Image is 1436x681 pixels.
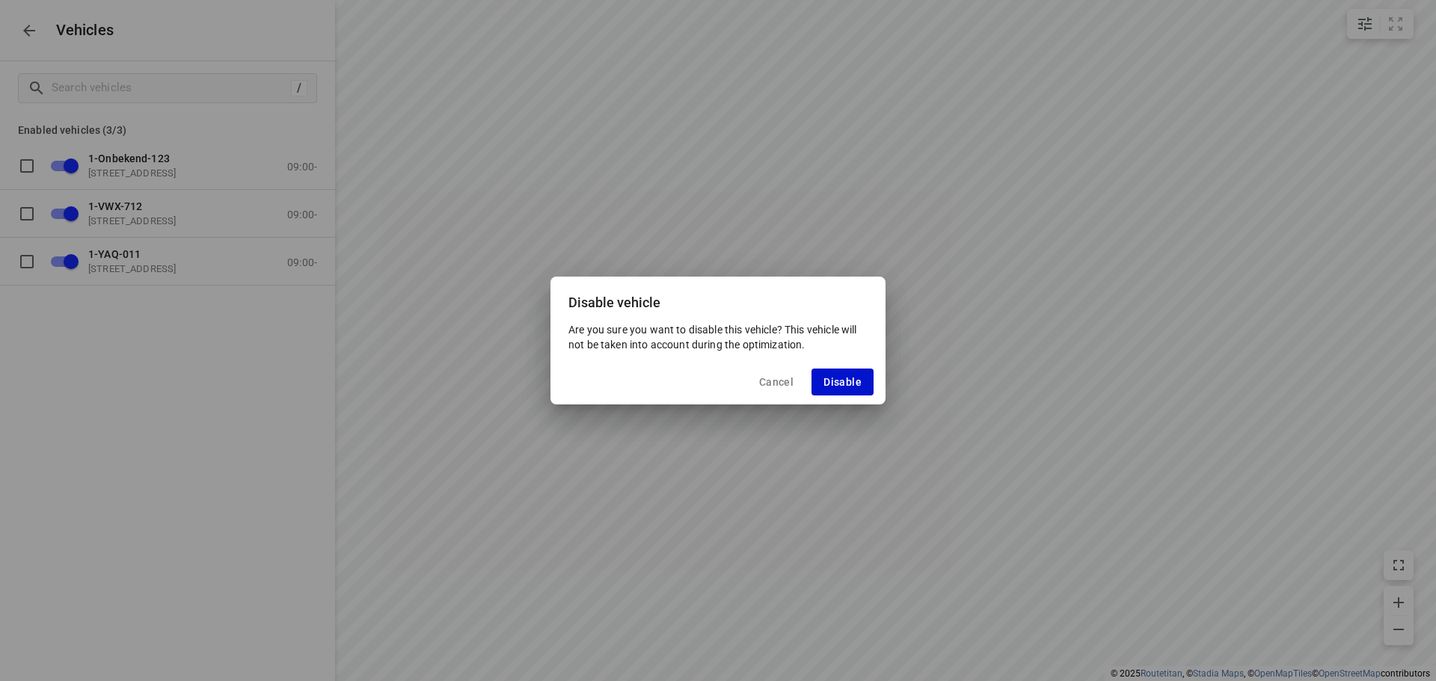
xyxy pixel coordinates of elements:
[568,322,868,352] p: Are you sure you want to disable this vehicle? This vehicle will not be taken into account during...
[550,277,886,322] div: Disable vehicle
[811,369,874,395] button: Disable
[747,369,806,395] button: Cancel
[823,376,862,388] span: Disable
[759,376,794,388] span: Cancel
